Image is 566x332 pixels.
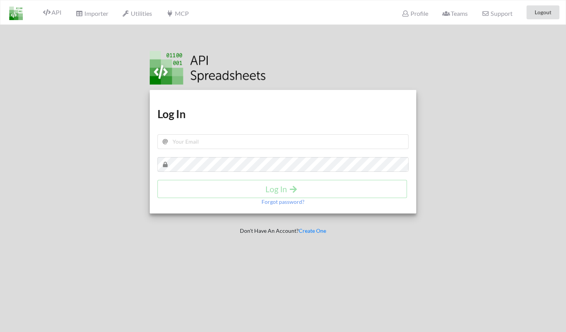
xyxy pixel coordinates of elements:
p: Don't Have An Account? [144,227,422,235]
p: Forgot password? [262,198,304,206]
h1: Log In [157,107,409,121]
span: API [43,8,62,16]
img: LogoIcon.png [9,7,23,20]
img: Logo.png [150,51,266,85]
button: Logout [527,5,559,19]
span: Teams [442,10,468,17]
span: Importer [75,10,108,17]
span: MCP [166,10,188,17]
input: Your Email [157,134,409,149]
span: Utilities [122,10,152,17]
a: Create One [299,227,326,234]
span: Profile [402,10,428,17]
span: Support [482,10,512,17]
